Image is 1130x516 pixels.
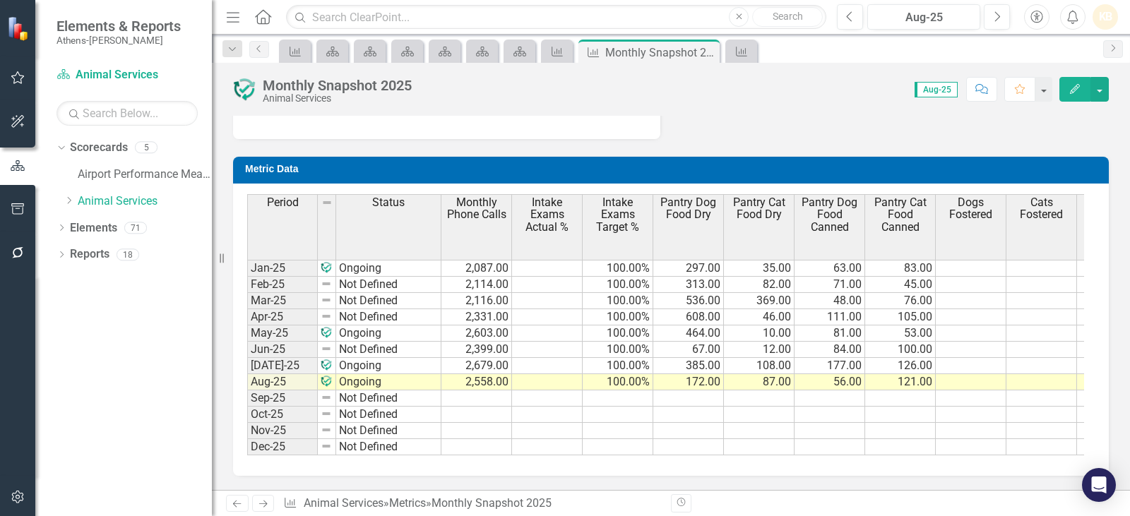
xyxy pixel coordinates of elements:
td: 100.00% [583,374,653,390]
div: Monthly Snapshot 2025 [263,78,412,93]
img: 8DAGhfEEPCf229AAAAAElFTkSuQmCC [321,278,332,289]
span: Pantry Cat Food Dry [727,196,791,221]
input: Search Below... [56,101,198,126]
td: 81.00 [795,325,865,342]
td: 100.00% [583,325,653,342]
div: Page Menu [276,40,1096,62]
td: 84.00 [795,342,865,358]
span: Intake Exams Target % [585,196,650,234]
h3: Metric Data [245,164,1102,174]
a: Animal Services [304,496,383,510]
span: Pantry Cat Food Canned [868,196,932,234]
td: Jun-25 [247,342,318,358]
td: Aug-25 [247,374,318,390]
div: Page Menu [823,4,1122,30]
td: 45.00 [865,277,936,293]
span: Cats Fostered [1009,196,1073,221]
td: 10.00 [724,325,795,342]
a: Animal Services [78,193,212,210]
td: Ongoing [336,374,441,390]
td: 56.00 [795,374,865,390]
td: 100.00% [583,277,653,293]
td: 297.00 [653,260,724,277]
img: 0ZIHRcLis2QAAAABJRU5ErkJggg== [321,376,332,387]
div: Open Intercom Messenger [1082,468,1116,502]
td: Feb-25 [247,277,318,293]
td: Ongoing [336,325,441,342]
span: Search [773,11,803,22]
td: 369.00 [724,293,795,309]
td: 53.00 [865,325,936,342]
a: Animal Services [56,67,198,83]
td: 121.00 [865,374,936,390]
td: Not Defined [336,309,441,325]
td: 100.00% [583,293,653,309]
td: Sep-25 [247,390,318,407]
div: Submenu [837,4,1017,30]
td: Not Defined [336,293,441,309]
span: Aug-25 [915,82,958,97]
td: 313.00 [653,277,724,293]
img: 8DAGhfEEPCf229AAAAAElFTkSuQmCC [321,343,332,354]
button: Menu [2,195,34,224]
div: Monthly Snapshot 2025 [432,496,552,510]
td: 2,114.00 [441,277,512,293]
span: Pantry Dog Food Dry [656,196,720,221]
span: Dogs Fostered [939,196,1003,221]
td: 385.00 [653,358,724,374]
td: 100.00% [583,358,653,374]
button: Aug-25 [867,4,980,30]
img: 0ZIHRcLis2QAAAABJRU5ErkJggg== [321,327,332,338]
td: May-25 [247,325,318,342]
div: 18 [117,248,139,260]
img: Ongoing [233,78,256,101]
td: 71.00 [795,277,865,293]
td: 2,116.00 [441,293,512,309]
td: 82.00 [724,277,795,293]
td: 464.00 [653,325,724,342]
td: 111.00 [795,309,865,325]
td: 48.00 [795,293,865,309]
img: 0ZIHRcLis2QAAAABJRU5ErkJggg== [321,359,332,371]
td: 536.00 [653,293,724,309]
td: 177.00 [795,358,865,374]
td: Oct-25 [247,407,318,423]
td: 100.00% [583,260,653,277]
img: 8DAGhfEEPCf229AAAAAElFTkSuQmCC [321,294,332,306]
td: 608.00 [653,309,724,325]
div: Aug-25 [872,9,975,26]
td: Nov-25 [247,423,318,439]
td: 105.00 [865,309,936,325]
button: Menu [2,239,34,268]
td: Jan-25 [247,260,318,277]
td: Not Defined [336,423,441,439]
td: 100.00% [583,342,653,358]
div: 71 [124,222,147,234]
td: 35.00 [724,260,795,277]
td: 46.00 [724,309,795,325]
td: 76.00 [865,293,936,309]
a: Elements [70,220,117,236]
td: 108.00 [724,358,795,374]
td: 83.00 [865,260,936,277]
td: 2,679.00 [441,358,512,374]
td: 100.00% [583,309,653,325]
div: Page Menu [226,495,660,512]
button: Search [752,7,823,27]
img: 8DAGhfEEPCf229AAAAAElFTkSuQmCC [321,408,332,419]
td: Not Defined [336,390,441,407]
input: Search ClearPoint... [286,5,826,30]
button: Menu [2,64,34,93]
div: » » [283,496,660,512]
td: 100.00 [865,342,936,358]
td: Dec-25 [247,439,318,455]
div: Monthly Snapshot 2025 [605,44,716,61]
td: 2,087.00 [441,260,512,277]
td: 172.00 [653,374,724,390]
span: Elements & Reports [56,18,181,35]
td: Ongoing [336,358,441,374]
small: Athens-[PERSON_NAME] [56,35,181,46]
button: Menu [2,107,34,137]
div: Animal Services [263,93,412,104]
div: KB [1093,4,1118,30]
